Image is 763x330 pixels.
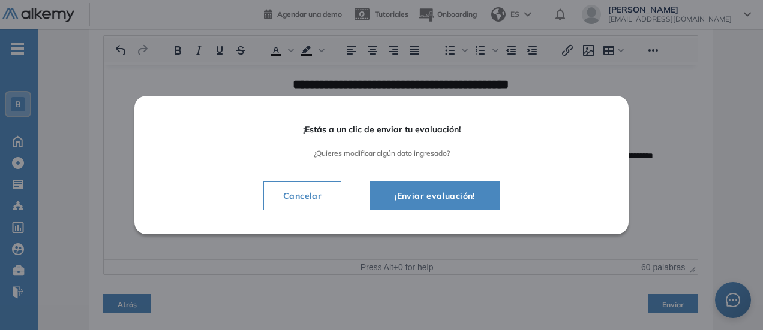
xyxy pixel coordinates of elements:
button: ¡Enviar evaluación! [370,181,500,210]
span: ¿Quieres modificar algún dato ingresado? [168,149,595,158]
span: Cancelar [274,189,331,203]
span: ¡Estás a un clic de enviar tu evaluación! [168,125,595,135]
button: Cancelar [263,181,341,210]
body: Área de texto enriquecido. Pulse ALT-0 para abrir la ayuda. [6,10,588,155]
span: ¡Enviar evaluación! [385,189,485,203]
